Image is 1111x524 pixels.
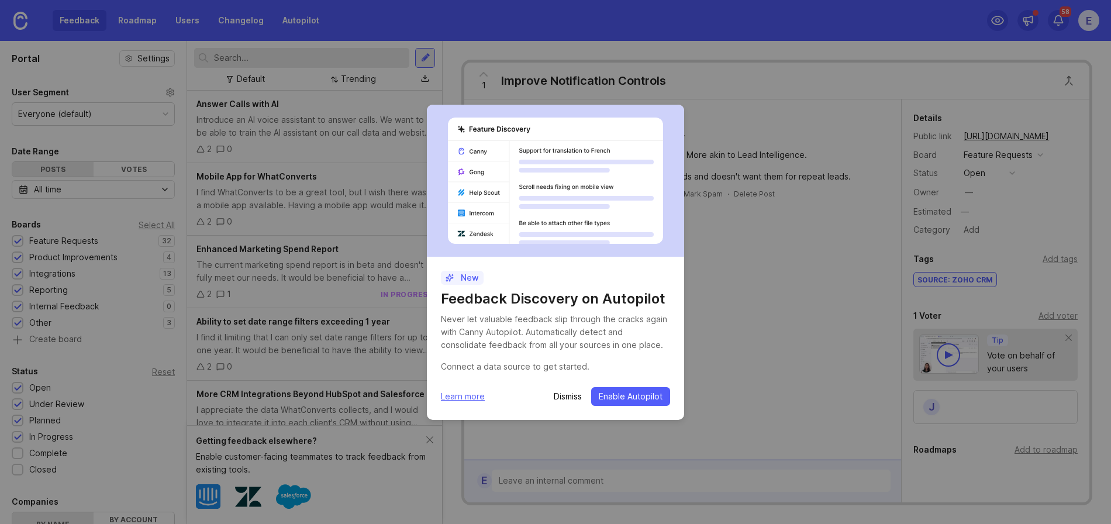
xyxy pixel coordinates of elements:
button: Enable Autopilot [591,387,670,406]
div: Connect a data source to get started. [441,360,670,373]
h1: Feedback Discovery on Autopilot [441,289,670,308]
p: New [446,272,479,284]
div: Never let valuable feedback slip through the cracks again with Canny Autopilot. Automatically det... [441,313,670,351]
img: autopilot-456452bdd303029aca878276f8eef889.svg [448,118,663,244]
a: Learn more [441,390,485,403]
span: Enable Autopilot [599,391,663,402]
button: Dismiss [554,391,582,402]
